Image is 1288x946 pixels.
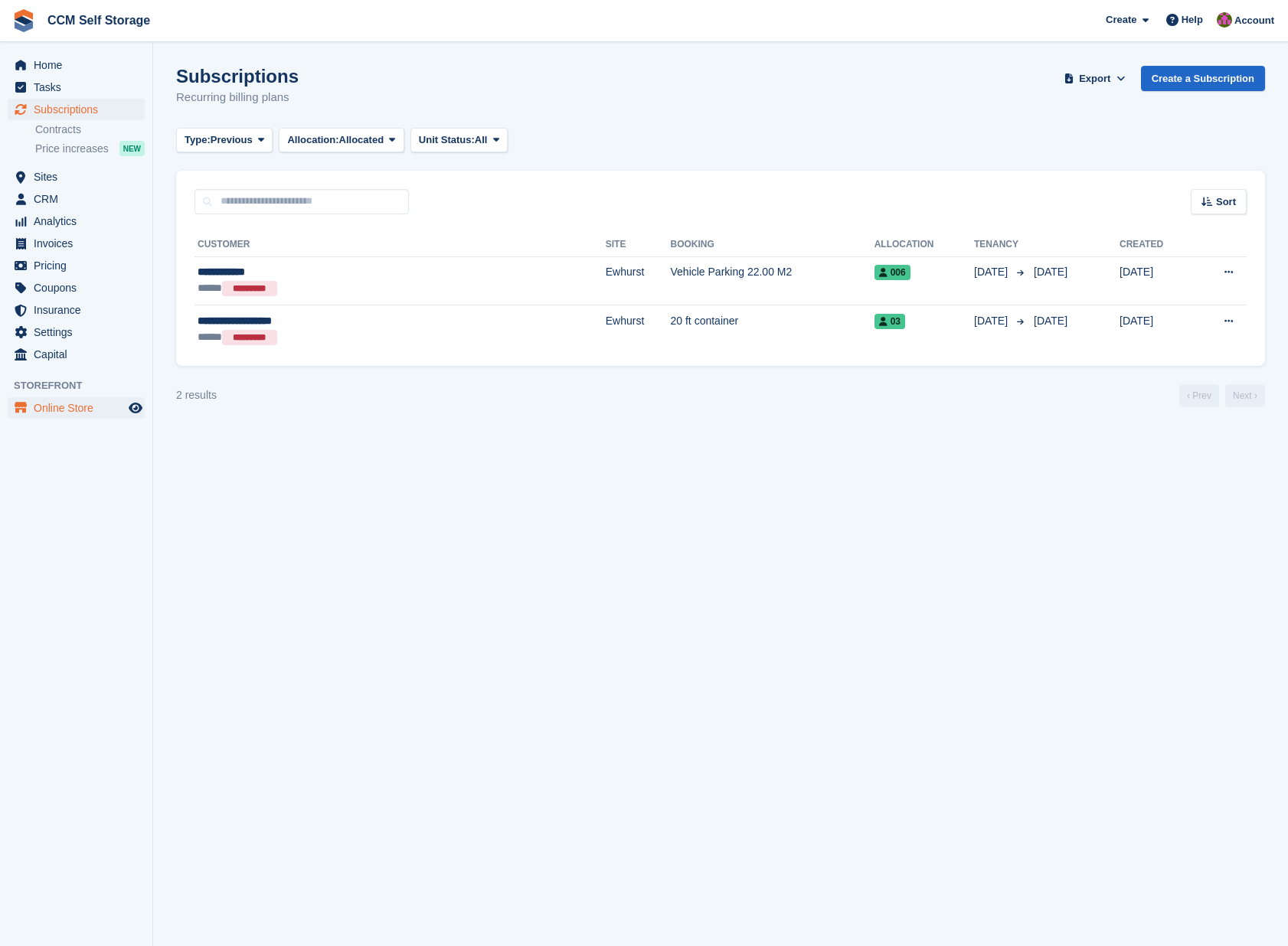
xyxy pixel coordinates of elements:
[176,89,299,106] p: Recurring billing plans
[419,132,475,148] span: Unit Status:
[1216,194,1236,210] span: Sort
[1225,384,1265,407] a: Next
[1182,12,1203,28] span: Help
[34,344,126,365] span: Capital
[974,313,1011,329] span: [DATE]
[8,255,145,276] a: menu
[671,233,874,257] th: Booking
[1106,12,1136,28] span: Create
[874,233,974,257] th: Allocation
[14,378,152,393] span: Storefront
[34,277,126,298] span: Coupons
[8,277,145,298] a: menu
[185,132,211,148] span: Type:
[34,77,126,98] span: Tasks
[1034,315,1067,327] span: [DATE]
[874,314,905,329] span: 03
[1061,66,1129,91] button: Export
[34,210,126,232] span: Analytics
[287,132,338,148] span: Allocation:
[8,299,145,321] a: menu
[8,344,145,365] a: menu
[339,132,384,148] span: Allocated
[34,188,126,210] span: CRM
[34,255,126,276] span: Pricing
[1234,13,1274,28] span: Account
[176,387,217,403] div: 2 results
[1120,233,1193,257] th: Created
[8,54,145,76] a: menu
[671,305,874,354] td: 20 ft container
[34,54,126,76] span: Home
[195,233,606,257] th: Customer
[1179,384,1219,407] a: Previous
[279,128,404,153] button: Allocation: Allocated
[1120,256,1193,305] td: [DATE]
[41,8,156,33] a: CCM Self Storage
[34,166,126,188] span: Sites
[35,142,109,156] span: Price increases
[1120,305,1193,354] td: [DATE]
[1217,12,1232,28] img: Tracy St Clair
[34,321,126,343] span: Settings
[8,188,145,210] a: menu
[475,132,488,148] span: All
[119,141,145,156] div: NEW
[8,166,145,188] a: menu
[974,264,1011,280] span: [DATE]
[8,99,145,120] a: menu
[35,140,145,157] a: Price increases NEW
[8,397,145,419] a: menu
[606,256,671,305] td: Ewhurst
[34,99,126,120] span: Subscriptions
[606,233,671,257] th: Site
[1079,71,1110,86] span: Export
[8,77,145,98] a: menu
[671,256,874,305] td: Vehicle Parking 22.00 M2
[34,299,126,321] span: Insurance
[8,321,145,343] a: menu
[126,399,145,417] a: Preview store
[874,265,910,280] span: 006
[1034,266,1067,278] span: [DATE]
[12,9,35,32] img: stora-icon-8386f47178a22dfd0bd8f6a31ec36ba5ce8667c1dd55bd0f319d3a0aa187defe.svg
[34,233,126,254] span: Invoices
[8,210,145,232] a: menu
[8,233,145,254] a: menu
[34,397,126,419] span: Online Store
[176,66,299,86] h1: Subscriptions
[1141,66,1265,91] a: Create a Subscription
[974,233,1028,257] th: Tenancy
[176,128,273,153] button: Type: Previous
[211,132,253,148] span: Previous
[410,128,508,153] button: Unit Status: All
[35,122,145,137] a: Contracts
[1176,384,1268,407] nav: Page
[606,305,671,354] td: Ewhurst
